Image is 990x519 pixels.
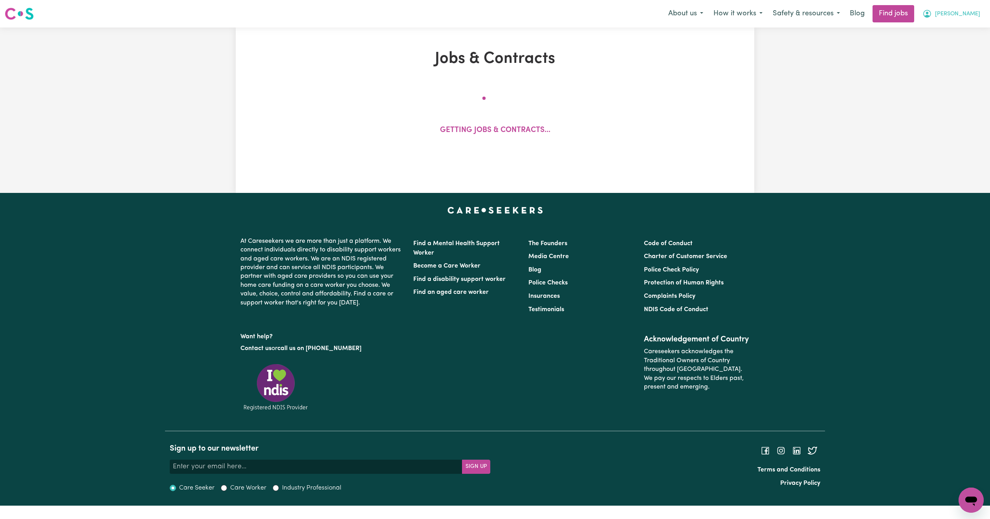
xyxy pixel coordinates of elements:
a: Blog [845,5,869,22]
input: Enter your email here... [170,460,462,474]
button: About us [663,6,708,22]
a: Follow Careseekers on LinkedIn [792,447,801,454]
label: Care Worker [230,483,266,493]
a: Careseekers home page [447,207,543,213]
a: Blog [528,267,541,273]
a: Become a Care Worker [413,263,480,269]
a: call us on [PHONE_NUMBER] [277,345,361,352]
a: Follow Careseekers on Instagram [776,447,786,454]
a: Contact us [240,345,271,352]
a: Find a Mental Health Support Worker [413,240,500,256]
button: How it works [708,6,768,22]
img: Registered NDIS provider [240,363,311,412]
img: Careseekers logo [5,7,34,21]
p: At Careseekers we are more than just a platform. We connect individuals directly to disability su... [240,234,404,310]
a: Code of Conduct [644,240,693,247]
button: Safety & resources [768,6,845,22]
a: Find jobs [873,5,914,22]
span: [PERSON_NAME] [935,10,980,18]
a: Protection of Human Rights [644,280,724,286]
a: Find an aged care worker [413,289,489,295]
a: Careseekers logo [5,5,34,23]
label: Industry Professional [282,483,341,493]
a: Follow Careseekers on Facebook [761,447,770,454]
h2: Sign up to our newsletter [170,444,490,453]
button: My Account [917,6,985,22]
a: Police Check Policy [644,267,699,273]
h1: Jobs & Contracts [284,50,706,68]
a: Terms and Conditions [757,467,820,473]
a: Testimonials [528,306,564,313]
p: or [240,341,404,356]
a: Charter of Customer Service [644,253,727,260]
p: Want help? [240,329,404,341]
a: Insurances [528,293,560,299]
h2: Acknowledgement of Country [644,335,750,344]
label: Care Seeker [179,483,214,493]
a: NDIS Code of Conduct [644,306,708,313]
a: Media Centre [528,253,569,260]
a: Complaints Policy [644,293,695,299]
a: Privacy Policy [780,480,820,486]
a: Find a disability support worker [413,276,506,282]
button: Subscribe [462,460,490,474]
p: Careseekers acknowledges the Traditional Owners of Country throughout [GEOGRAPHIC_DATA]. We pay o... [644,344,750,394]
a: Follow Careseekers on Twitter [808,447,817,454]
p: Getting jobs & contracts... [440,125,550,136]
a: The Founders [528,240,567,247]
iframe: Button to launch messaging window, conversation in progress [959,488,984,513]
a: Police Checks [528,280,568,286]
